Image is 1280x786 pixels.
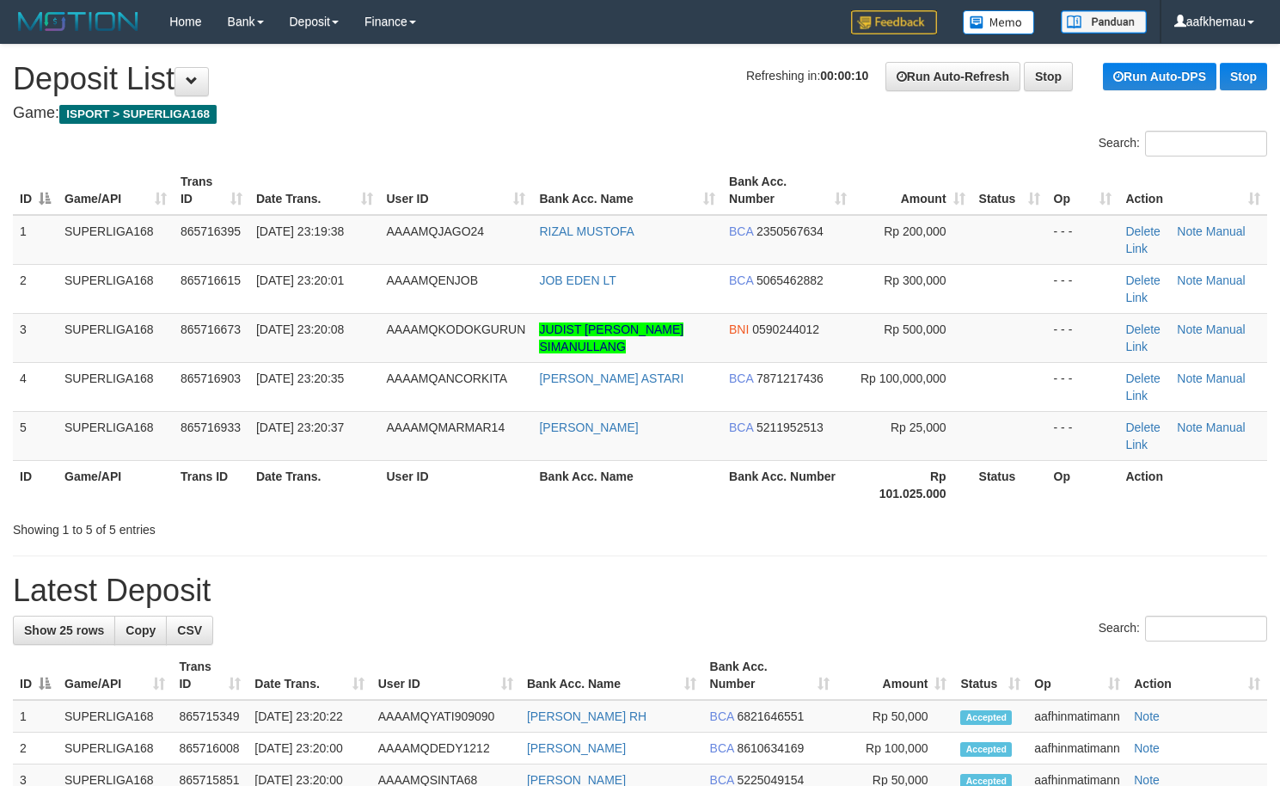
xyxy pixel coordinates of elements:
a: [PERSON_NAME] [539,421,638,434]
div: Showing 1 to 5 of 5 entries [13,514,520,538]
a: Run Auto-DPS [1103,63,1216,90]
a: [PERSON_NAME] ASTARI [539,372,683,385]
a: Note [1134,709,1160,723]
span: Show 25 rows [24,623,104,637]
th: Game/API: activate to sort column ascending [58,651,172,700]
th: Status: activate to sort column ascending [953,651,1027,700]
th: Game/API: activate to sort column ascending [58,166,174,215]
a: Stop [1024,62,1073,91]
th: Action: activate to sort column ascending [1127,651,1267,700]
th: ID: activate to sort column descending [13,651,58,700]
a: [PERSON_NAME] RH [527,709,646,723]
span: Copy 6821646551 to clipboard [737,709,804,723]
span: Rp 100,000,000 [860,372,946,385]
td: 1 [13,700,58,733]
a: Manual Link [1125,372,1245,402]
span: Copy 8610634169 to clipboard [737,741,804,755]
span: Rp 25,000 [891,421,946,434]
th: Action [1118,460,1267,509]
input: Search: [1145,616,1267,642]
label: Search: [1099,131,1267,157]
span: ISPORT > SUPERLIGA168 [59,105,217,124]
a: RIZAL MUSTOFA [539,224,634,238]
span: Copy 5065462882 to clipboard [756,273,824,287]
span: Rp 200,000 [884,224,946,238]
a: Note [1177,421,1203,434]
span: Copy 7871217436 to clipboard [756,372,824,385]
th: ID [13,460,58,509]
a: Stop [1220,63,1267,90]
span: [DATE] 23:19:38 [256,224,344,238]
th: Bank Acc. Name [532,460,722,509]
td: 865716008 [172,733,248,765]
th: User ID: activate to sort column ascending [371,651,520,700]
span: Refreshing in: [746,69,868,83]
a: Delete [1125,372,1160,385]
img: MOTION_logo.png [13,9,144,34]
td: SUPERLIGA168 [58,264,174,313]
th: Action: activate to sort column ascending [1118,166,1267,215]
a: Note [1177,224,1203,238]
span: Copy [126,623,156,637]
td: SUPERLIGA168 [58,700,172,733]
td: SUPERLIGA168 [58,215,174,265]
th: Date Trans. [249,460,380,509]
span: Rp 500,000 [884,322,946,336]
th: Bank Acc. Name: activate to sort column ascending [520,651,703,700]
a: Manual Link [1125,322,1245,353]
th: User ID [380,460,533,509]
th: Trans ID: activate to sort column ascending [174,166,249,215]
h1: Deposit List [13,62,1267,96]
a: Manual Link [1125,421,1245,451]
td: 2 [13,264,58,313]
td: AAAAMQYATI909090 [371,700,520,733]
td: SUPERLIGA168 [58,362,174,411]
td: - - - [1047,411,1119,460]
span: BCA [729,372,753,385]
td: [DATE] 23:20:22 [248,700,371,733]
a: Run Auto-Refresh [885,62,1020,91]
a: JOB EDEN LT [539,273,616,287]
td: AAAAMQDEDY1212 [371,733,520,765]
td: 1 [13,215,58,265]
span: Copy 5211952513 to clipboard [756,421,824,434]
span: [DATE] 23:20:08 [256,322,344,336]
span: AAAAMQANCORKITA [387,372,508,385]
th: Date Trans.: activate to sort column ascending [249,166,380,215]
span: Copy 0590244012 to clipboard [752,322,819,336]
a: Show 25 rows [13,616,115,645]
td: [DATE] 23:20:00 [248,733,371,765]
span: Accepted [960,742,1012,757]
span: AAAAMQKODOKGURUN [387,322,526,336]
span: BCA [710,741,734,755]
td: SUPERLIGA168 [58,733,172,765]
td: aafhinmatimann [1027,733,1127,765]
th: Amount: activate to sort column ascending [854,166,972,215]
th: Date Trans.: activate to sort column ascending [248,651,371,700]
th: Trans ID [174,460,249,509]
span: [DATE] 23:20:37 [256,421,344,434]
span: BCA [729,273,753,287]
a: Note [1177,372,1203,385]
input: Search: [1145,131,1267,157]
span: Accepted [960,710,1012,725]
td: Rp 50,000 [836,700,954,733]
label: Search: [1099,616,1267,642]
a: Note [1177,322,1203,336]
th: Bank Acc. Number: activate to sort column ascending [703,651,836,700]
span: Copy 2350567634 to clipboard [756,224,824,238]
td: 4 [13,362,58,411]
h4: Game: [13,105,1267,122]
th: Amount: activate to sort column ascending [836,651,954,700]
span: BCA [729,421,753,434]
img: Feedback.jpg [851,10,937,34]
td: 2 [13,733,58,765]
td: - - - [1047,264,1119,313]
a: Note [1134,741,1160,755]
span: CSV [177,623,202,637]
td: 5 [13,411,58,460]
th: Game/API [58,460,174,509]
span: AAAAMQENJOB [387,273,479,287]
span: BCA [729,224,753,238]
a: Delete [1125,224,1160,238]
